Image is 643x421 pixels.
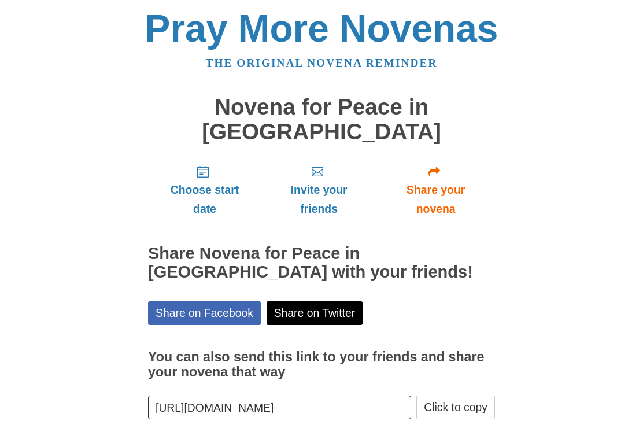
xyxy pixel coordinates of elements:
[267,302,363,326] a: Share on Twitter
[148,156,261,225] a: Choose start date
[148,302,261,326] a: Share on Facebook
[148,245,495,282] h2: Share Novena for Peace in [GEOGRAPHIC_DATA] with your friends!
[148,350,495,380] h3: You can also send this link to your friends and share your novena that way
[160,181,250,219] span: Choose start date
[261,156,376,225] a: Invite your friends
[416,396,495,420] button: Click to copy
[148,95,495,145] h1: Novena for Peace in [GEOGRAPHIC_DATA]
[206,57,438,69] a: The original novena reminder
[273,181,365,219] span: Invite your friends
[145,8,498,50] a: Pray More Novenas
[376,156,495,225] a: Share your novena
[388,181,483,219] span: Share your novena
